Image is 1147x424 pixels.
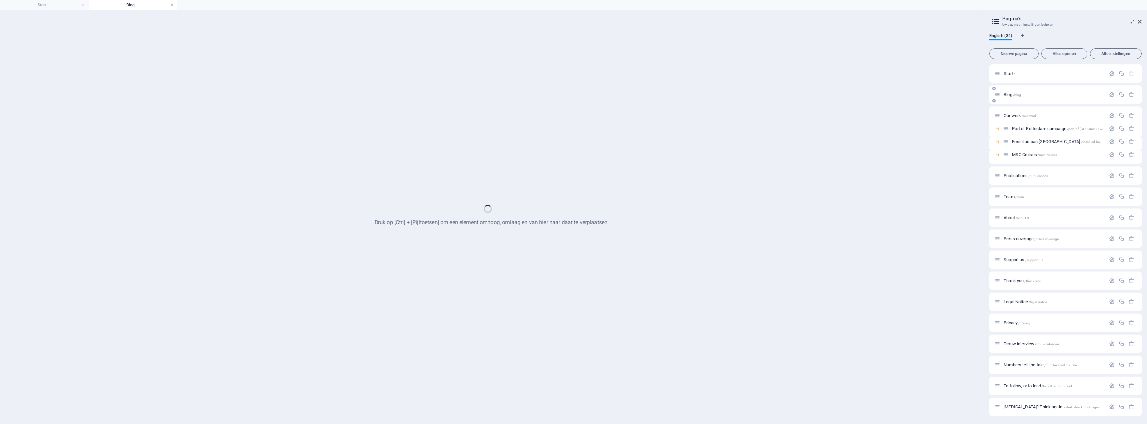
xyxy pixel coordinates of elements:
div: Instellingen [1109,257,1115,263]
span: Klik om pagina te openen [1004,383,1072,388]
span: /fossil-ad-ban-[GEOGRAPHIC_DATA] [1081,140,1137,144]
div: Instellingen [1109,139,1115,144]
div: Instellingen [1109,236,1115,242]
div: Port of Rotterdam campaign/port-of-[GEOGRAPHIC_DATA]-campaign [1010,126,1106,131]
div: Dupliceren [1119,236,1124,242]
div: Instellingen [1109,362,1115,368]
div: Instellingen [1109,92,1115,97]
div: Instellingen [1109,126,1115,131]
div: Team/team [1002,194,1106,199]
span: /about-9 [1016,216,1029,220]
div: Press coverage/press-coverage [1002,237,1106,241]
div: Blog/blog [1002,92,1106,97]
div: Instellingen [1109,278,1115,284]
div: Verwijderen [1129,320,1134,326]
span: Klik om pagina te openen [1004,194,1024,199]
div: Dupliceren [1119,362,1124,368]
span: Klik om pagina te openen [1004,113,1037,118]
span: Klik om pagina te openen [1012,139,1137,144]
span: /legal-notice [1029,300,1047,304]
div: Verwijderen [1129,299,1134,305]
span: Klik om pagina te openen [1004,236,1059,241]
span: /our-work [1022,114,1037,118]
span: Klik om pagina te openen [1004,362,1077,367]
div: Dupliceren [1119,126,1124,131]
div: Verwijderen [1129,383,1134,389]
h4: Blog [89,1,177,9]
div: Instellingen [1109,152,1115,157]
span: Nieuwe pagina [992,52,1036,56]
div: Dupliceren [1119,152,1124,157]
div: Verwijderen [1129,139,1134,144]
div: Verwijderen [1129,173,1134,178]
span: /publications [1028,174,1048,178]
div: Verwijderen [1129,362,1134,368]
div: Dupliceren [1119,383,1124,389]
div: Instellingen [1109,71,1115,76]
div: Dupliceren [1119,341,1124,347]
span: /support-us [1025,258,1044,262]
div: Numbers tell the tale/numbers-tell-the-tale [1002,363,1106,367]
span: /to-follow-or-to-lead [1042,384,1072,388]
span: Klik om pagina te openen [1004,299,1047,304]
div: Fossil ad ban [GEOGRAPHIC_DATA]/fossil-ad-ban-[GEOGRAPHIC_DATA] [1010,139,1106,144]
div: Verwijderen [1129,236,1134,242]
div: Publications/publications [1002,173,1106,178]
span: Klik om pagina te openen [1004,71,1015,76]
div: Verwijderen [1129,194,1134,199]
div: To follow, or to lead/to-follow-or-to-lead [1002,384,1106,388]
div: Verwijderen [1129,278,1134,284]
span: Klik om pagina te openen [1004,341,1060,346]
div: Instellingen [1109,341,1115,347]
div: Verwijderen [1129,126,1134,131]
div: Instellingen [1109,320,1115,326]
div: Dupliceren [1119,71,1124,76]
div: Dupliceren [1119,257,1124,263]
span: Klik om pagina te openen [1012,152,1057,157]
div: Instellingen [1109,404,1115,410]
span: /shell-shock-think-again [1064,405,1100,409]
div: Verwijderen [1129,404,1134,410]
div: Instellingen [1109,113,1115,118]
div: Verwijderen [1129,92,1134,97]
div: Verwijderen [1129,257,1134,263]
span: / [1014,72,1015,76]
span: Alle instellingen [1093,52,1139,56]
h3: Uw pagina en instellingen beheren [1002,22,1128,28]
span: Klik om pagina te openen [1012,126,1130,131]
div: Trouw interview/trouw-interview [1002,342,1106,346]
button: Alles openen [1041,48,1087,59]
div: Thank you/thank-you [1002,279,1106,283]
div: Our work/our-work [1002,113,1106,118]
div: About/about-9 [1002,216,1106,220]
div: Legal Notice/legal-notice [1002,300,1106,304]
span: /privacy [1018,321,1030,325]
div: Dupliceren [1119,139,1124,144]
div: Dupliceren [1119,92,1124,97]
div: Verwijderen [1129,113,1134,118]
h2: Pagina's [1002,16,1142,22]
span: Klik om pagina te openen [1004,257,1043,262]
span: English (34) [989,32,1012,41]
div: Dupliceren [1119,173,1124,178]
button: Alle instellingen [1090,48,1142,59]
div: Support us/support-us [1002,258,1106,262]
div: Dupliceren [1119,320,1124,326]
div: Dupliceren [1119,299,1124,305]
div: Instellingen [1109,383,1115,389]
div: Verwijderen [1129,215,1134,221]
span: /press-coverage [1034,237,1059,241]
div: MSC Cruises/msc-cruises [1010,152,1106,157]
div: Start/ [1002,71,1106,76]
span: Klik om pagina te openen [1004,278,1041,283]
span: /numbers-tell-the-tale [1044,363,1077,367]
span: /thank-you [1024,279,1041,283]
div: Dupliceren [1119,278,1124,284]
div: Taal-tabbladen [989,33,1142,46]
span: /blog [1013,93,1021,97]
span: Klik om pagina te openen [1004,92,1021,97]
span: Klik om pagina te openen [1004,320,1030,325]
div: Dupliceren [1119,194,1124,199]
div: Verwijderen [1129,152,1134,157]
span: /team [1015,195,1024,199]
